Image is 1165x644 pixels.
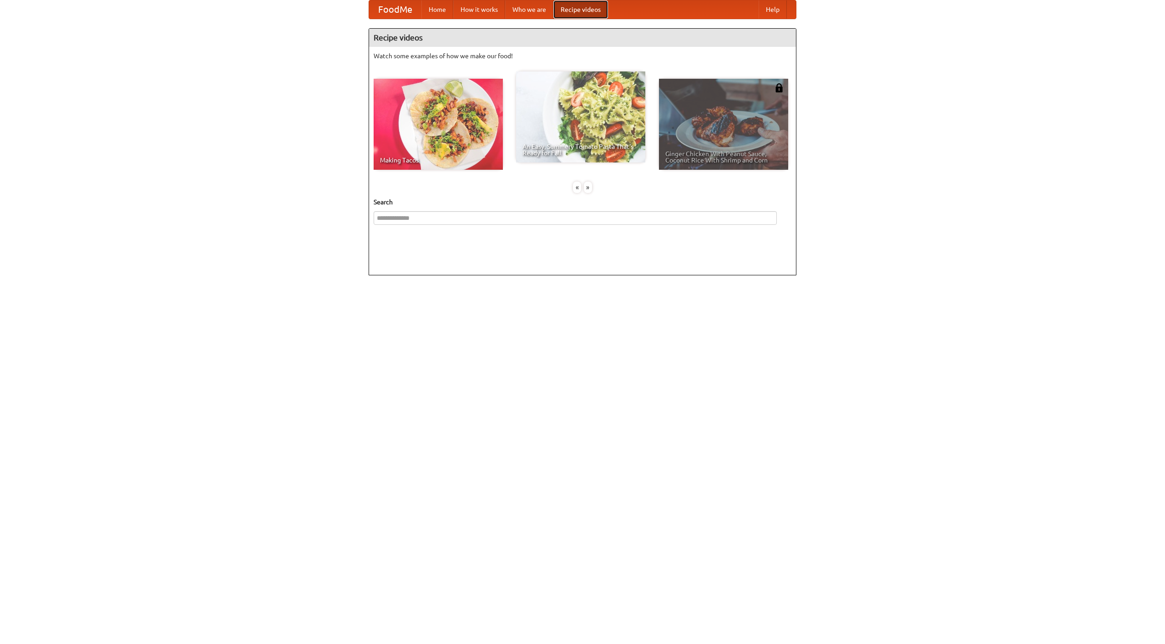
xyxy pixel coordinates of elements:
div: » [584,182,592,193]
p: Watch some examples of how we make our food! [374,51,791,61]
a: Home [421,0,453,19]
div: « [573,182,581,193]
img: 483408.png [775,83,784,92]
span: Making Tacos [380,157,496,163]
a: Recipe videos [553,0,608,19]
a: How it works [453,0,505,19]
h5: Search [374,198,791,207]
span: An Easy, Summery Tomato Pasta That's Ready for Fall [522,143,639,156]
h4: Recipe videos [369,29,796,47]
a: An Easy, Summery Tomato Pasta That's Ready for Fall [516,71,645,162]
a: Help [759,0,787,19]
a: Making Tacos [374,79,503,170]
a: Who we are [505,0,553,19]
a: FoodMe [369,0,421,19]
